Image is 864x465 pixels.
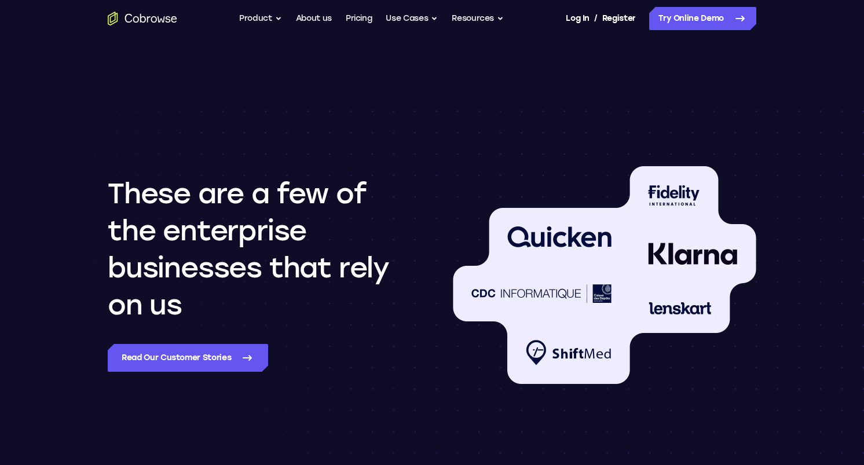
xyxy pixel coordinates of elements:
span: / [594,12,598,25]
button: Resources [452,7,504,30]
a: Read our customer stories [108,344,268,372]
a: Log In [566,7,589,30]
img: Enterprise logos [453,166,756,384]
a: Try Online Demo [649,7,756,30]
a: Go to the home page [108,12,177,25]
a: Register [602,7,636,30]
h2: These are a few of the enterprise businesses that rely on us [108,175,411,323]
a: About us [296,7,332,30]
a: Pricing [346,7,372,30]
button: Product [239,7,282,30]
button: Use Cases [386,7,438,30]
